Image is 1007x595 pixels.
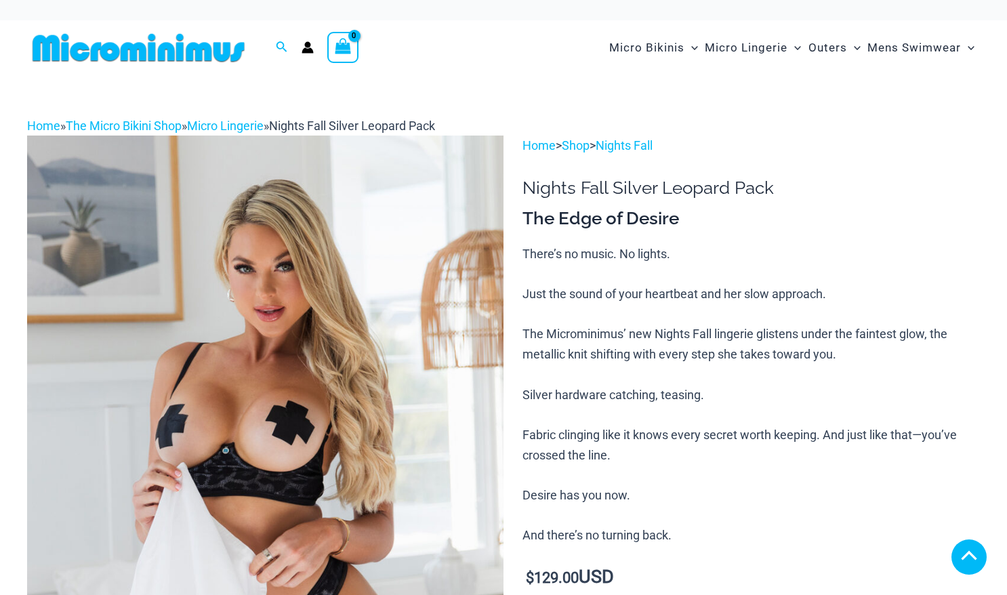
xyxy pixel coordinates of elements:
a: Shop [562,138,590,152]
nav: Site Navigation [604,25,980,70]
span: Menu Toggle [684,30,698,65]
span: Outers [808,30,847,65]
span: Menu Toggle [847,30,861,65]
a: Micro LingerieMenu ToggleMenu Toggle [701,27,804,68]
a: Search icon link [276,39,288,56]
span: Micro Bikinis [609,30,684,65]
span: Mens Swimwear [867,30,961,65]
span: Menu Toggle [961,30,974,65]
span: Micro Lingerie [705,30,787,65]
a: View Shopping Cart, empty [327,32,358,63]
a: The Micro Bikini Shop [66,119,182,133]
p: > > [522,136,980,156]
a: OutersMenu ToggleMenu Toggle [805,27,864,68]
a: Home [522,138,556,152]
span: » » » [27,119,435,133]
h3: The Edge of Desire [522,207,980,230]
a: Micro BikinisMenu ToggleMenu Toggle [606,27,701,68]
span: $ [526,569,534,586]
p: There’s no music. No lights. Just the sound of your heartbeat and her slow approach. The Micromin... [522,244,980,546]
img: MM SHOP LOGO FLAT [27,33,250,63]
a: Account icon link [302,41,314,54]
p: USD [522,567,980,588]
a: Nights Fall [596,138,653,152]
a: Mens SwimwearMenu ToggleMenu Toggle [864,27,978,68]
bdi: 129.00 [526,569,579,586]
span: Menu Toggle [787,30,801,65]
a: Home [27,119,60,133]
span: Nights Fall Silver Leopard Pack [269,119,435,133]
a: Micro Lingerie [187,119,264,133]
h1: Nights Fall Silver Leopard Pack [522,178,980,199]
